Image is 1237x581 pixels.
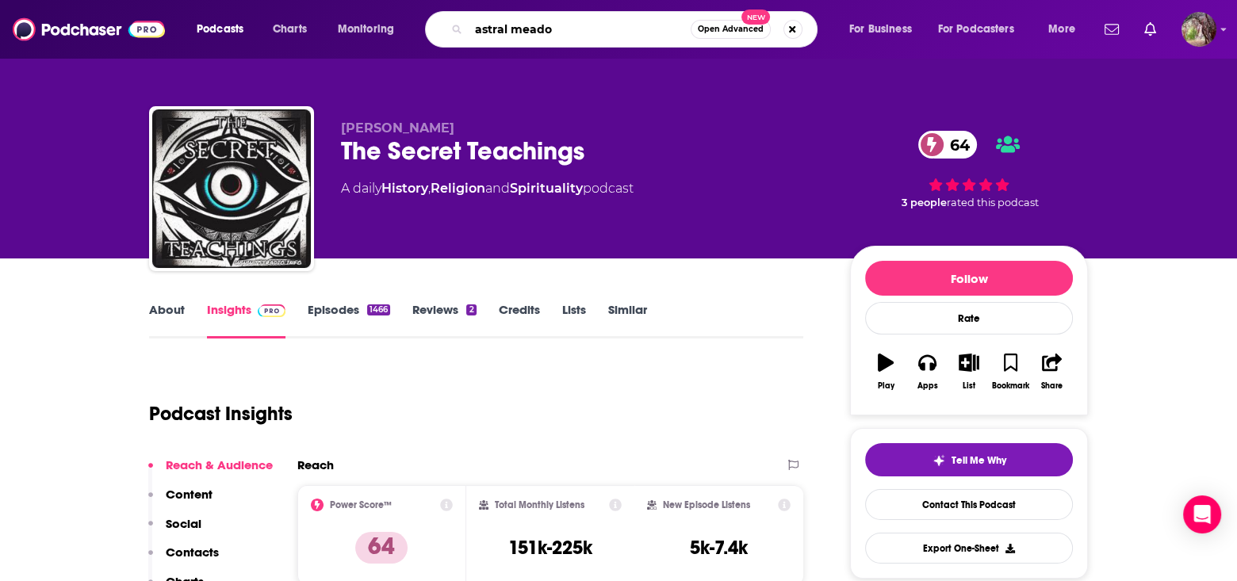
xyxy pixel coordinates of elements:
[1098,16,1125,43] a: Show notifications dropdown
[13,14,165,44] img: Podchaser - Follow, Share and Rate Podcasts
[428,181,431,196] span: ,
[990,343,1031,400] button: Bookmark
[148,516,201,545] button: Social
[207,302,285,338] a: InsightsPodchaser Pro
[902,197,947,208] span: 3 people
[917,381,938,391] div: Apps
[166,516,201,531] p: Social
[149,302,185,338] a: About
[327,17,415,42] button: open menu
[865,533,1073,564] button: Export One-Sheet
[510,181,583,196] a: Spirituality
[878,381,894,391] div: Play
[865,302,1073,334] div: Rate
[152,109,311,268] img: The Secret Teachings
[431,181,485,196] a: Religion
[838,17,932,42] button: open menu
[933,454,945,467] img: tell me why sparkle
[1181,12,1216,47] button: Show profile menu
[918,131,978,159] a: 64
[297,457,334,472] h2: Reach
[963,381,975,391] div: List
[934,131,978,159] span: 64
[992,381,1029,391] div: Bookmark
[1181,12,1216,47] span: Logged in as MSanz
[367,304,390,315] div: 1466
[690,536,748,560] h3: 5k-7.4k
[1037,17,1095,42] button: open menu
[495,499,584,510] h2: Total Monthly Listens
[148,487,213,516] button: Content
[865,343,906,400] button: Play
[865,443,1073,476] button: tell me why sparkleTell Me Why
[865,261,1073,296] button: Follow
[938,18,1014,40] span: For Podcasters
[952,454,1006,467] span: Tell Me Why
[166,487,213,502] p: Content
[1032,343,1073,400] button: Share
[928,17,1037,42] button: open menu
[691,20,771,39] button: Open AdvancedNew
[412,302,476,338] a: Reviews2
[948,343,990,400] button: List
[499,302,540,338] a: Credits
[341,179,634,198] div: A daily podcast
[381,181,428,196] a: History
[849,18,912,40] span: For Business
[698,25,764,33] span: Open Advanced
[485,181,510,196] span: and
[947,197,1039,208] span: rated this podcast
[149,402,293,426] h1: Podcast Insights
[355,532,408,564] p: 64
[1048,18,1075,40] span: More
[273,18,307,40] span: Charts
[562,302,586,338] a: Lists
[186,17,264,42] button: open menu
[330,499,392,510] h2: Power Score™
[865,489,1073,520] a: Contact This Podcast
[1181,12,1216,47] img: User Profile
[308,302,390,338] a: Episodes1466
[608,302,647,338] a: Similar
[741,10,770,25] span: New
[148,545,219,574] button: Contacts
[197,18,243,40] span: Podcasts
[338,18,394,40] span: Monitoring
[262,17,316,42] a: Charts
[1041,381,1063,391] div: Share
[508,536,592,560] h3: 151k-225k
[148,457,273,487] button: Reach & Audience
[469,17,691,42] input: Search podcasts, credits, & more...
[166,457,273,472] p: Reach & Audience
[466,304,476,315] div: 2
[166,545,219,560] p: Contacts
[341,120,454,136] span: [PERSON_NAME]
[440,11,833,48] div: Search podcasts, credits, & more...
[258,304,285,317] img: Podchaser Pro
[663,499,750,510] h2: New Episode Listens
[1138,16,1162,43] a: Show notifications dropdown
[906,343,948,400] button: Apps
[850,120,1088,219] div: 64 3 peoplerated this podcast
[1183,495,1221,533] div: Open Intercom Messenger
